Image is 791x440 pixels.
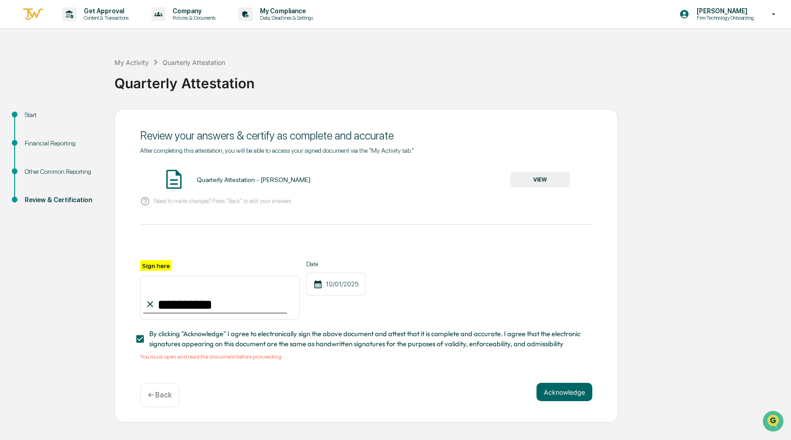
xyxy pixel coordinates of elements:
div: 10/01/2025 [306,273,365,296]
span: Pylon [91,155,111,162]
iframe: Open customer support [762,410,786,435]
div: Other Common Reporting [25,167,100,177]
span: After completing this attestation, you will be able to access your signed document via the "My Ac... [140,147,414,154]
span: Attestations [76,115,114,124]
div: We're available if you need us! [31,79,116,86]
div: Financial Reporting [25,139,100,148]
a: 🖐️Preclearance [5,112,63,128]
div: 🗄️ [66,116,74,123]
div: Review your answers & certify as complete and accurate [140,129,592,142]
a: 🔎Data Lookup [5,129,61,145]
img: 1746055101610-c473b297-6a78-478c-a979-82029cc54cd1 [9,70,26,86]
span: Preclearance [18,115,59,124]
div: Quarterly Attestation [163,59,225,66]
div: Review & Certification [25,195,100,205]
p: [PERSON_NAME] [689,7,758,15]
div: 🖐️ [9,116,16,123]
p: Need to make changes? Press "Back" to edit your answers [154,198,291,204]
img: logo [22,7,44,22]
div: You must open and read the document before proceeding. [140,354,592,360]
p: Policies & Documents [165,15,220,21]
a: 🗄️Attestations [63,112,117,128]
a: Powered byPylon [65,155,111,162]
span: By clicking "Acknowledge" I agree to electronically sign the above document and attest that it is... [149,329,585,349]
img: Document Icon [163,168,185,191]
p: Company [165,7,220,15]
div: Quarterly Attestation - [PERSON_NAME] [197,176,310,183]
button: VIEW [510,172,570,188]
p: Data, Deadlines & Settings [253,15,318,21]
div: Start new chat [31,70,150,79]
span: Data Lookup [18,133,58,142]
label: Sign here [140,260,171,271]
label: Date [306,260,365,268]
button: Start new chat [156,73,167,84]
p: Get Approval [76,7,133,15]
button: Acknowledge [536,383,592,401]
p: How can we help? [9,19,167,34]
p: Firm Technology Onboarding [689,15,758,21]
div: My Activity [114,59,149,66]
p: Content & Transactions [76,15,133,21]
p: My Compliance [253,7,318,15]
div: Start [25,110,100,120]
p: ← Back [148,391,172,399]
div: 🔎 [9,134,16,141]
div: Quarterly Attestation [114,68,786,91]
